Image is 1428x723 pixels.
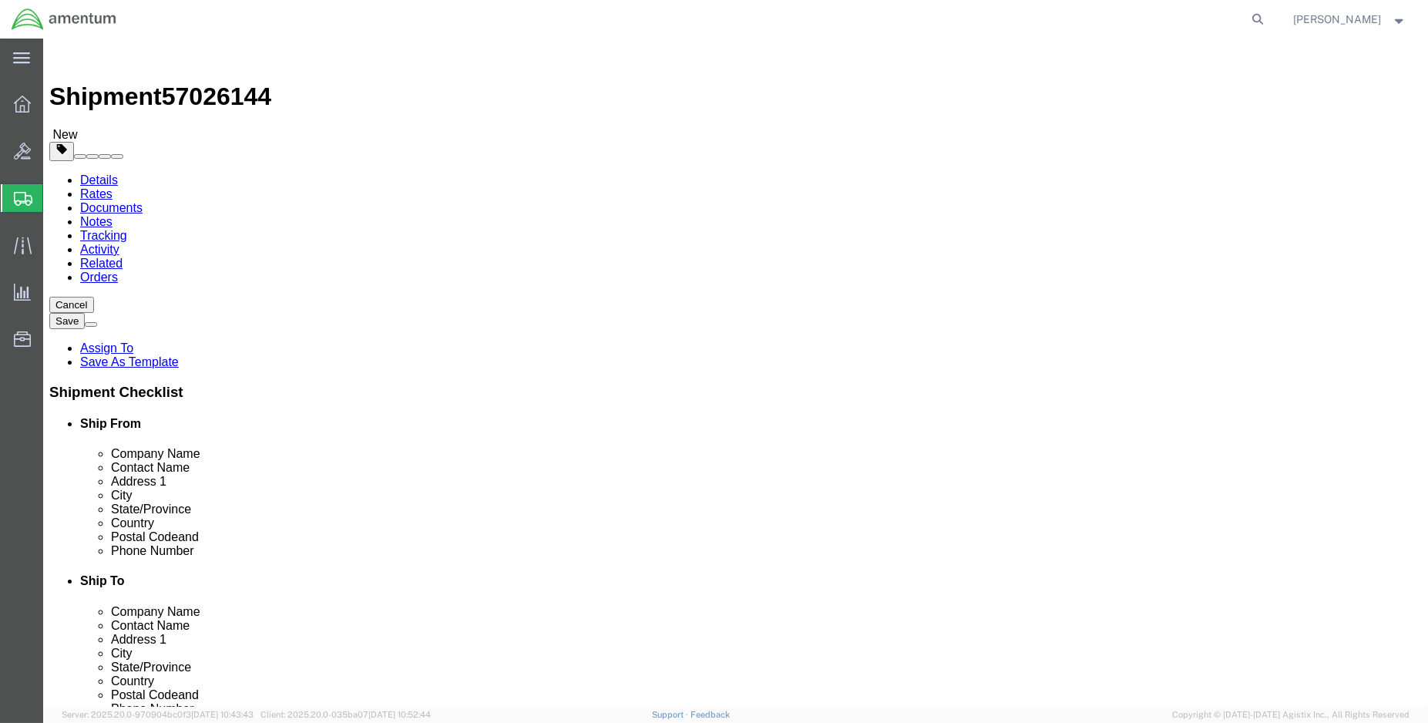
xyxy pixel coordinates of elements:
[652,710,690,719] a: Support
[368,710,431,719] span: [DATE] 10:52:44
[43,39,1428,707] iframe: FS Legacy Container
[690,710,730,719] a: Feedback
[191,710,254,719] span: [DATE] 10:43:43
[1172,708,1410,721] span: Copyright © [DATE]-[DATE] Agistix Inc., All Rights Reserved
[62,710,254,719] span: Server: 2025.20.0-970904bc0f3
[1294,11,1382,28] span: Brian Marquez
[1293,10,1407,29] button: [PERSON_NAME]
[11,8,117,31] img: logo
[260,710,431,719] span: Client: 2025.20.0-035ba07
